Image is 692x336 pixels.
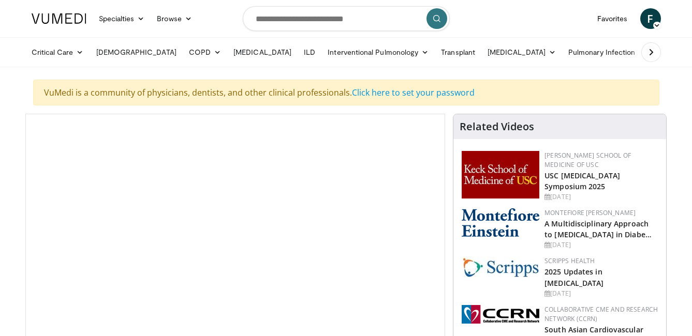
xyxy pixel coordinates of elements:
a: USC [MEDICAL_DATA] Symposium 2025 [544,171,620,191]
a: Critical Care [25,42,90,63]
a: 2025 Updates in [MEDICAL_DATA] [544,267,603,287]
a: Click here to set your password [352,87,475,98]
input: Search topics, interventions [243,6,450,31]
a: A Multidisciplinary Approach to [MEDICAL_DATA] in Diabe… [544,219,652,239]
a: Montefiore [PERSON_NAME] [544,208,636,217]
h4: Related Videos [460,120,534,133]
img: VuMedi Logo [32,13,86,24]
a: Specialties [93,8,151,29]
img: b0142b4c-93a1-4b58-8f91-5265c282693c.png.150x105_q85_autocrop_double_scale_upscale_version-0.2.png [462,208,539,237]
a: Interventional Pulmonology [321,42,435,63]
div: VuMedi is a community of physicians, dentists, and other clinical professionals. [33,80,659,105]
a: Favorites [591,8,634,29]
a: Browse [151,8,198,29]
a: F [640,8,661,29]
a: [MEDICAL_DATA] [227,42,298,63]
a: Transplant [435,42,481,63]
a: Pulmonary Infection [562,42,652,63]
div: [DATE] [544,240,658,250]
a: Scripps Health [544,256,595,265]
a: ILD [298,42,321,63]
a: Collaborative CME and Research Network (CCRN) [544,305,658,323]
img: a04ee3ba-8487-4636-b0fb-5e8d268f3737.png.150x105_q85_autocrop_double_scale_upscale_version-0.2.png [462,305,539,324]
div: [DATE] [544,192,658,202]
a: [PERSON_NAME] School of Medicine of USC [544,151,631,169]
a: COPD [183,42,227,63]
a: [MEDICAL_DATA] [481,42,562,63]
img: 7b941f1f-d101-407a-8bfa-07bd47db01ba.png.150x105_q85_autocrop_double_scale_upscale_version-0.2.jpg [462,151,539,198]
div: [DATE] [544,289,658,298]
a: [DEMOGRAPHIC_DATA] [90,42,183,63]
img: c9f2b0b7-b02a-4276-a72a-b0cbb4230bc1.jpg.150x105_q85_autocrop_double_scale_upscale_version-0.2.jpg [462,256,539,278]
